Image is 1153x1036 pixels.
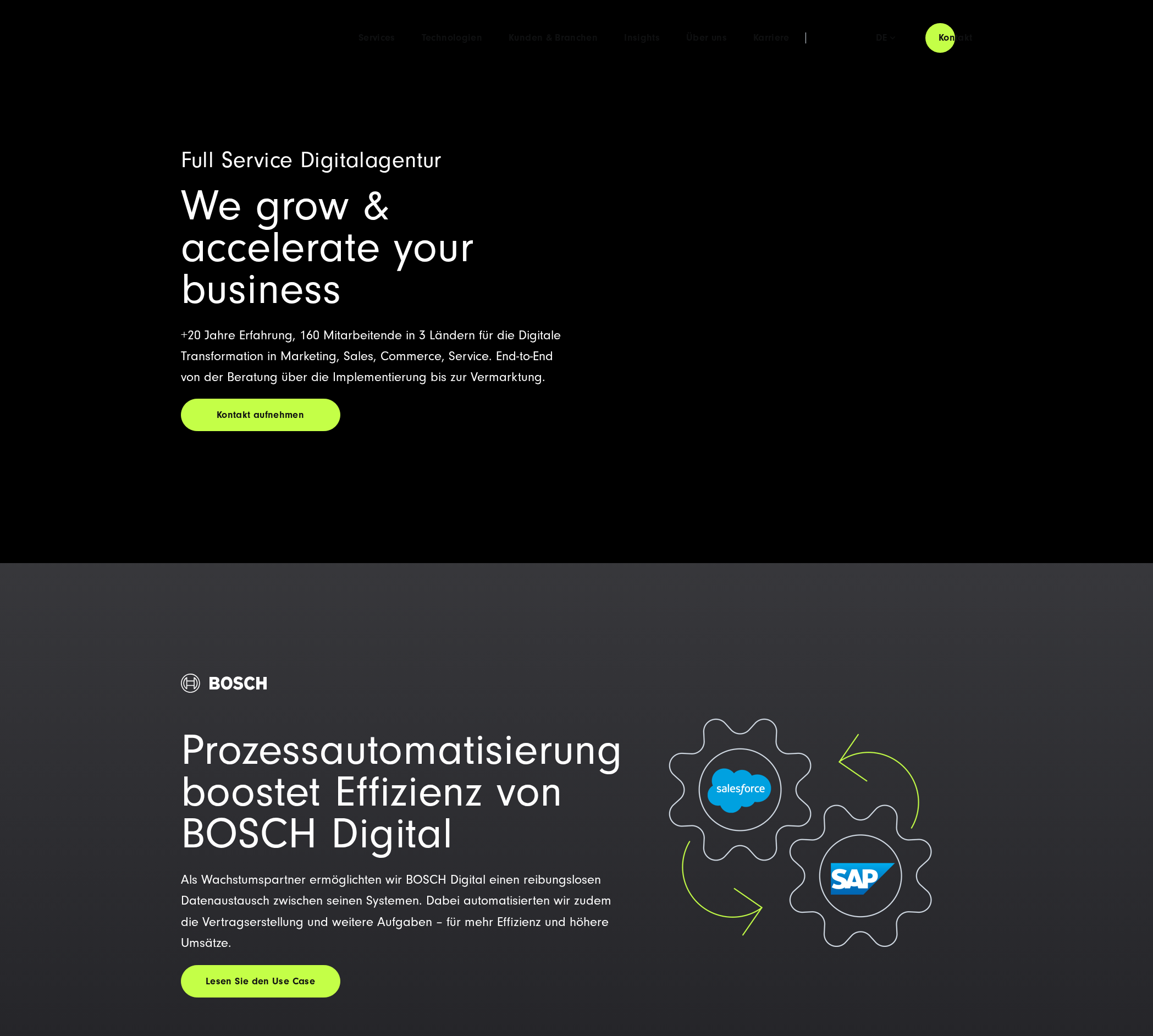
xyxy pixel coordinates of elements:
a: Lesen Sie den Use Case [181,965,340,998]
a: Kontakt [925,22,986,53]
p: Als Wachstumspartner ermöglichten wir BOSCH Digital einen reibungslosen Datenaustausch zwischen s... [181,869,624,954]
h1: We grow & accelerate your business [181,185,564,311]
a: Insights [624,32,660,43]
img: SUNZINET Full Service Digital Agentur [181,23,312,53]
h1: Prozessautomatisierung boostet Effizienz von BOSCH Digital [181,730,624,855]
a: Technologien [422,32,482,43]
a: Kontakt aufnehmen [181,399,340,431]
p: +20 Jahre Erfahrung, 160 Mitarbeitende in 3 Ländern für die Digitale Transformation in Marketing,... [181,325,564,388]
a: Kunden & Branchen [509,32,598,43]
a: Services [358,32,395,43]
a: Karriere [753,32,790,43]
img: Salesforce und SAP Integration - Salesforce Agentur SUNZINET [663,718,938,947]
a: Über uns [686,32,727,43]
span: Full Service Digitalagentur [181,147,442,173]
div: de [876,32,895,43]
img: bosch-logo-white [181,674,267,693]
